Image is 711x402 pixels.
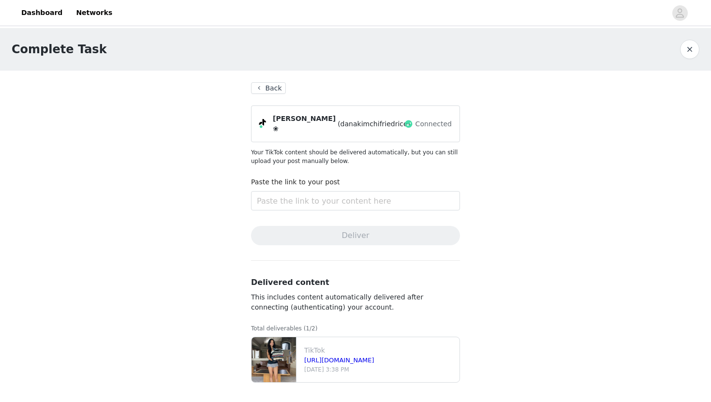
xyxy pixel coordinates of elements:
label: Paste the link to your post [251,178,340,186]
a: [URL][DOMAIN_NAME] [304,357,374,364]
p: TikTok [304,345,456,356]
p: [DATE] 3:38 PM [304,365,456,374]
span: This includes content automatically delivered after connecting (authenticating) your account. [251,293,423,311]
div: avatar [675,5,684,21]
p: Total deliverables (1/2) [251,324,460,333]
img: file [252,337,296,382]
a: Networks [70,2,118,24]
span: [PERSON_NAME] ❀ [273,114,336,134]
span: Connected [415,119,452,129]
h1: Complete Task [12,41,107,58]
h3: Delivered content [251,277,460,288]
button: Deliver [251,226,460,245]
input: Paste the link to your content here [251,191,460,210]
span: (danakimchifriedrice) [338,119,410,129]
button: Back [251,82,286,94]
p: Your TikTok content should be delivered automatically, but you can still upload your post manuall... [251,148,460,165]
a: Dashboard [15,2,68,24]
